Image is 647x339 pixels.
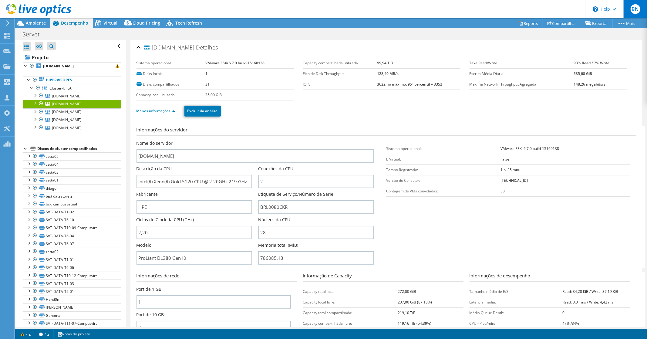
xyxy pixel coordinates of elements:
label: Ciclos de Clock da CPU (GHz) [136,217,194,223]
b: [TECHNICAL_ID] [501,178,528,183]
label: Maxima Network Throughput Agregada [470,81,574,87]
a: [DOMAIN_NAME] [23,62,121,70]
a: [PERSON_NAME] [23,303,121,311]
a: SVT-DATA-T1-02 [23,208,121,216]
a: SVT-DATA-T11-07-Campusvirt [23,319,121,327]
span: Virtual [103,20,117,26]
a: SVT-DATA-T10-12-Campusvirt [23,272,121,280]
td: Contagem de VMs convidadas: [386,186,501,196]
td: Tamanho médio de E/S: [470,286,562,297]
td: Versão do Collector: [386,175,501,186]
label: Fabricante [136,191,158,197]
td: CPU - Pico/mín: [470,318,562,329]
a: SVT-DATA-T6-07 [23,240,121,248]
span: Detalhes [196,44,218,51]
h3: Informação de Capacity [303,272,463,282]
a: SVT-DATA-T1-03 [23,280,121,287]
h3: Informações de desempenho [470,272,630,282]
label: Port de 1 GB: [136,286,163,292]
td: Tempo Registrado: [386,164,501,175]
td: Capacity total local: [303,286,398,297]
span: [DOMAIN_NAME] [144,45,195,51]
td: Sistema operacional: [386,143,501,154]
td: É Virtual: [386,154,501,164]
a: SVT-DATA-T6-06 [23,264,121,272]
a: thiago [23,184,121,192]
span: Ambiente [26,20,46,26]
td: Média Queue Depth: [470,307,562,318]
a: Projeto [23,53,121,62]
span: Cluster-UFLA [49,86,72,91]
a: [DOMAIN_NAME] [23,100,121,108]
h3: Informações de rede [136,272,297,282]
label: Sistema operacional [136,60,205,66]
a: Reports [514,19,543,28]
a: [DOMAIN_NAME] [23,92,121,100]
a: zetta04 [23,160,121,168]
b: 47% /34% [562,321,579,326]
a: Menos informações [136,108,175,114]
span: Desempenho [61,20,88,26]
label: Nome do servidor [136,140,173,146]
b: Read: 0,01 ms / Write: 4,42 ms [562,300,613,305]
a: Mais [612,19,639,28]
a: SVT-DATA-T6-04 [23,232,121,240]
svg: \n [593,6,598,12]
h1: Server [20,31,49,38]
b: 99,94 TiB [377,60,393,66]
a: SVT-DATA-T10-09-Campusvirt [23,224,121,232]
b: 93% Read / 7% Write [574,60,609,66]
label: Modelo [136,242,152,248]
a: [DOMAIN_NAME] [23,124,121,132]
td: Capacity total compartilhada: [303,307,398,318]
b: 148,26 megabits/s [574,82,605,87]
label: Núcleos da CPU [258,217,290,223]
b: 272,00 GiB [398,289,416,294]
td: Capacity local livre: [303,297,398,307]
a: [DOMAIN_NAME] [23,108,121,116]
a: Cluster-UFLA [23,84,121,92]
a: [DOMAIN_NAME] [23,116,121,124]
b: 0 [562,310,564,315]
span: Tech Refresh [175,20,202,26]
b: Read: 34,28 KiB / Write: 37,19 KiB [562,289,618,294]
label: Descrição da CPU [136,166,172,172]
a: Hipervisores [23,76,121,84]
a: 2 [16,330,35,338]
b: 237,00 GiB (87,13%) [398,300,432,305]
label: Capacity local utilizada [136,92,205,98]
a: SVT-DATA-T6-10 [23,216,121,224]
b: [DOMAIN_NAME] [43,63,74,69]
label: Port de 10 GB: [136,312,165,318]
h3: Informações do servidor [136,126,636,136]
a: Hand0n [23,296,121,303]
a: zetta01 [23,176,121,184]
a: Genoma [23,311,121,319]
a: Exportar [581,19,613,28]
label: IOPS: [303,81,377,87]
a: SVT-DATA-T1-01 [23,256,121,264]
b: 119,16 TiB (54,39%) [398,321,431,326]
div: Discos de cluster compartilhados [37,145,121,152]
label: Disks compartilhados [136,81,205,87]
b: 35,00 GiB [205,92,222,97]
label: Conexões da CPU [258,166,293,172]
b: 128,40 MB/s [377,71,399,76]
b: 219,10 TiB [398,310,416,315]
label: Taxa Read/Write [470,60,574,66]
a: SVT-DATA-T2-01 [23,287,121,295]
label: Memória total (MiB) [258,242,298,248]
b: VMware ESXi 6.7.0 build-15160138 [205,60,265,66]
label: Disks locais [136,71,205,77]
b: False [501,157,510,162]
span: Cloud Pricing [133,20,160,26]
td: Latência média: [470,297,562,307]
label: Etiqueta de Serviço/Número de Série [258,191,333,197]
td: Capacity compartilhada livre: [303,318,398,329]
b: 535,68 GiB [574,71,592,76]
a: 2 [35,330,54,338]
b: 31 [205,82,210,87]
a: Excluir da análise [184,106,221,117]
a: zetta03 [23,168,121,176]
a: test datastore 2 [23,192,121,200]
